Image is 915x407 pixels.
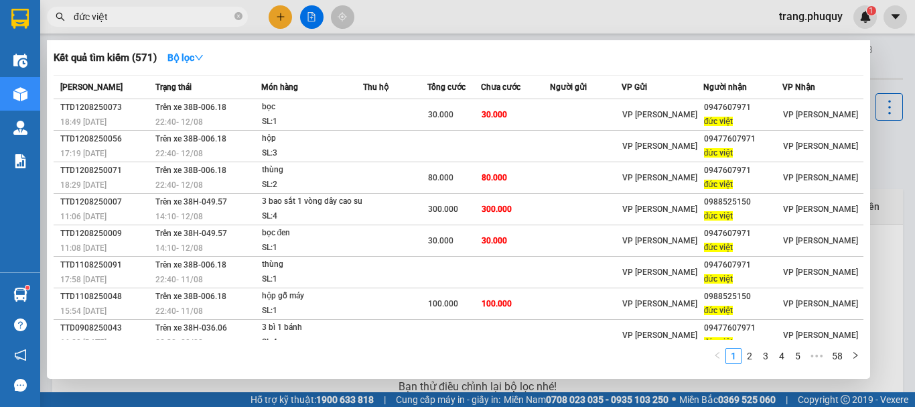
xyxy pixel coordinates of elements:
li: Next 5 Pages [806,348,827,364]
span: 15:54 [DATE] [60,306,107,316]
span: Trên xe 38B-006.18 [155,260,226,270]
span: 17:19 [DATE] [60,149,107,158]
img: warehouse-icon [13,288,27,302]
span: message [14,379,27,392]
span: 14:10 - 12/08 [155,243,203,253]
span: Trên xe 38B-006.18 [155,103,226,112]
span: VP [PERSON_NAME] [783,173,858,182]
span: 22:30 - 09/08 [155,338,203,347]
div: TTD0908250043 [60,321,151,335]
span: VP [PERSON_NAME] [622,173,697,182]
span: left [713,351,721,359]
span: VP [PERSON_NAME] [783,110,858,119]
span: Chưa cước [481,82,520,92]
div: SL: 2 [262,178,362,192]
li: Previous Page [709,348,725,364]
div: 0947607971 [704,227,782,241]
div: hộp [262,131,362,146]
span: VP [PERSON_NAME] [783,268,858,277]
a: 2 [742,349,757,363]
div: TTD1208250073 [60,101,151,115]
span: 100.000 [428,299,458,308]
img: warehouse-icon [13,87,27,101]
span: đức việt [704,306,733,315]
div: SL: 1 [262,304,362,318]
span: VP [PERSON_NAME] [783,205,858,214]
span: đức việt [704,117,733,126]
div: TTD1108250091 [60,258,151,272]
span: 22:40 - 12/08 [155,117,203,127]
span: VP [PERSON_NAME] [622,268,697,277]
div: TTD1208250056 [60,132,151,146]
span: Người nhận [703,82,747,92]
span: VP [PERSON_NAME] [622,141,697,151]
span: search [56,12,65,21]
div: bọc đen [262,226,362,241]
span: Trên xe 38B-006.18 [155,166,226,175]
a: 58 [828,349,847,363]
li: 3 [758,348,774,364]
a: 1 [726,349,741,363]
span: 30.000 [428,110,453,119]
div: SL: 1 [262,241,362,255]
div: thùng [262,257,362,272]
div: 3 bì 1 bánh [262,321,362,335]
div: TTD1208250007 [60,195,151,209]
img: logo-vxr [11,9,29,29]
span: VP [PERSON_NAME] [783,141,858,151]
div: 09477607971 [704,132,782,146]
span: notification [14,349,27,361]
img: warehouse-icon [13,121,27,135]
div: 09477607971 [704,321,782,335]
span: Thu hộ [363,82,389,92]
span: Tổng cước [427,82,466,92]
div: SL: 3 [262,146,362,161]
span: 18:49 [DATE] [60,117,107,127]
span: 16:29 [DATE] [60,338,107,347]
span: Món hàng [261,82,298,92]
span: close-circle [234,11,242,23]
div: 3 bao sắt 1 vòng dây cao su [262,194,362,209]
div: 0988525150 [704,195,782,209]
img: solution-icon [13,154,27,168]
div: SL: 1 [262,272,362,287]
span: 22:40 - 12/08 [155,180,203,190]
span: 18:29 [DATE] [60,180,107,190]
div: 0947607971 [704,164,782,178]
button: right [847,348,863,364]
span: VP Gửi [622,82,647,92]
div: 0947607971 [704,258,782,272]
span: đức việt [704,148,733,158]
span: Trên xe 38B-006.18 [155,134,226,143]
span: Trạng thái [155,82,192,92]
span: 17:58 [DATE] [60,275,107,284]
div: SL: 4 [262,209,362,224]
span: VP [PERSON_NAME] [622,331,697,340]
span: VP [PERSON_NAME] [783,331,858,340]
span: question-circle [14,318,27,331]
span: 300.000 [428,205,458,214]
span: 22:40 - 12/08 [155,149,203,158]
img: warehouse-icon [13,54,27,68]
span: VP [PERSON_NAME] [783,236,858,245]
span: 11:08 [DATE] [60,243,107,253]
span: 11:06 [DATE] [60,212,107,221]
div: 0988525150 [704,290,782,304]
sup: 1 [25,286,29,290]
div: TTD1108250048 [60,290,151,304]
span: VP [PERSON_NAME] [622,236,697,245]
span: 22:40 - 11/08 [155,275,203,284]
div: 0947607971 [704,101,782,115]
div: SL: 1 [262,115,362,129]
input: Tìm tên, số ĐT hoặc mã đơn [74,9,232,24]
span: close-circle [234,12,242,20]
div: bọc [262,100,362,115]
strong: Bộ lọc [167,52,204,63]
span: [PERSON_NAME] [60,82,123,92]
span: 80.000 [482,173,507,182]
li: 58 [827,348,847,364]
span: VP [PERSON_NAME] [622,110,697,119]
span: 22:40 - 11/08 [155,306,203,316]
span: đức việt [704,180,733,189]
span: down [194,53,204,62]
